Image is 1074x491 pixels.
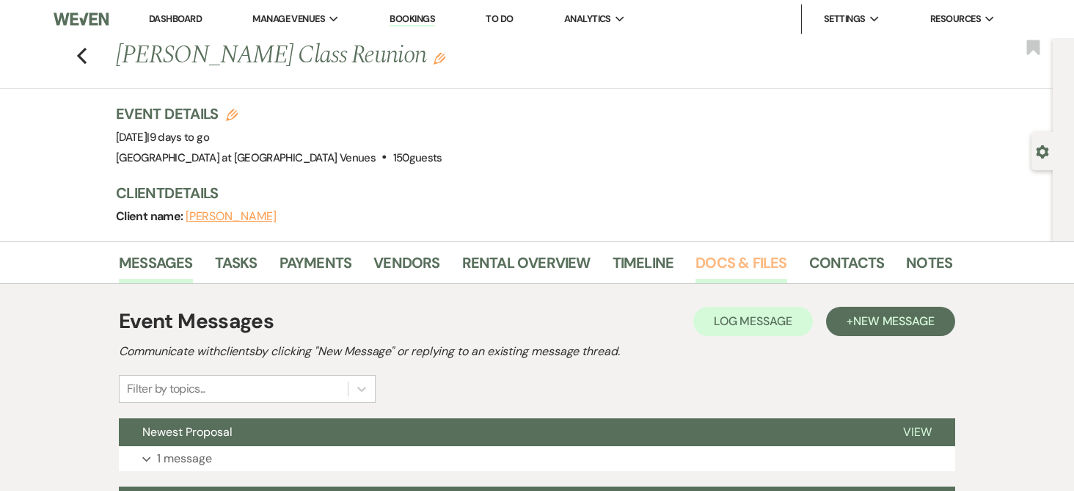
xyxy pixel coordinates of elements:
[116,183,938,203] h3: Client Details
[693,307,813,336] button: Log Message
[1036,144,1049,158] button: Open lead details
[930,12,981,26] span: Resources
[116,150,376,165] span: [GEOGRAPHIC_DATA] at [GEOGRAPHIC_DATA] Venues
[119,446,955,471] button: 1 message
[127,380,205,398] div: Filter by topics...
[903,424,932,440] span: View
[809,251,885,283] a: Contacts
[373,251,439,283] a: Vendors
[116,130,209,145] span: [DATE]
[252,12,325,26] span: Manage Venues
[824,12,866,26] span: Settings
[119,418,880,446] button: Newest Proposal
[54,4,109,34] img: Weven Logo
[186,211,277,222] button: [PERSON_NAME]
[119,343,955,360] h2: Communicate with clients by clicking "New Message" or replying to an existing message thread.
[116,38,773,73] h1: [PERSON_NAME] Class Reunion
[147,130,209,145] span: |
[215,251,257,283] a: Tasks
[150,130,209,145] span: 9 days to go
[116,208,186,224] span: Client name:
[157,449,212,468] p: 1 message
[280,251,352,283] a: Payments
[564,12,611,26] span: Analytics
[393,150,442,165] span: 150 guests
[119,251,193,283] a: Messages
[434,51,445,65] button: Edit
[149,12,202,25] a: Dashboard
[853,313,935,329] span: New Message
[116,103,442,124] h3: Event Details
[390,12,435,26] a: Bookings
[695,251,786,283] a: Docs & Files
[142,424,233,440] span: Newest Proposal
[486,12,513,25] a: To Do
[613,251,674,283] a: Timeline
[906,251,952,283] a: Notes
[462,251,591,283] a: Rental Overview
[880,418,955,446] button: View
[119,306,274,337] h1: Event Messages
[826,307,955,336] button: +New Message
[714,313,792,329] span: Log Message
